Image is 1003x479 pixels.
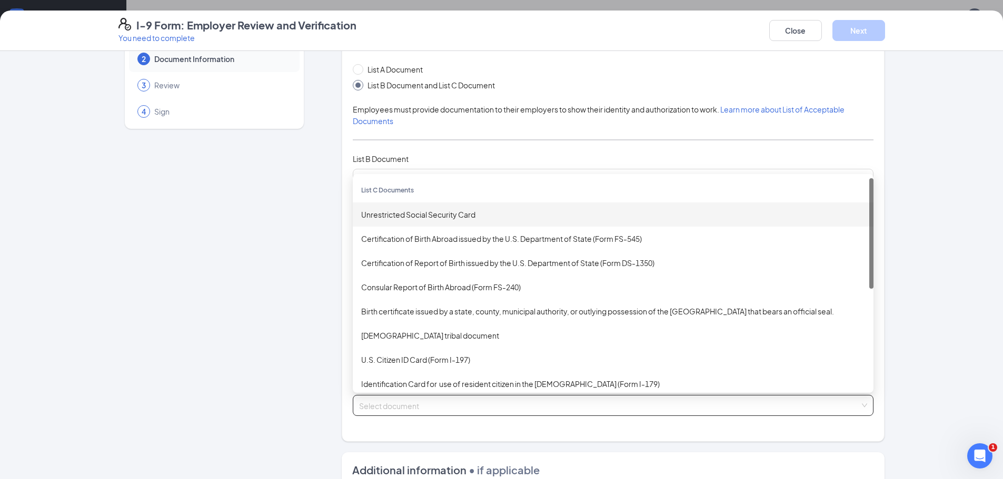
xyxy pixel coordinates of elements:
span: 4 [142,106,146,117]
div: U.S. Citizen ID Card (Form I-197) [361,354,865,365]
div: Certification of Report of Birth issued by the U.S. Department of State (Form DS-1350) [361,257,865,269]
div: [DEMOGRAPHIC_DATA] tribal document [361,330,865,341]
span: Sign [154,106,289,117]
div: Consular Report of Birth Abroad (Form FS-240) [361,281,865,293]
p: You need to complete [118,33,356,43]
button: Next [832,20,885,41]
span: List B Document [353,154,409,164]
div: Birth certificate issued by a state, county, municipal authority, or outlying possession of the [... [361,305,865,317]
span: • if applicable [466,463,540,476]
span: 3 [142,80,146,90]
span: List A Document [363,64,427,75]
span: 1 [989,443,997,452]
div: Unrestricted Social Security Card [361,209,865,220]
div: Identification Card for use of resident citizen in the [DEMOGRAPHIC_DATA] (Form I-179) [361,378,865,390]
svg: FormI9EVerifyIcon [118,18,131,30]
button: Close [769,20,822,41]
span: Review [154,80,289,90]
span: 2 [142,54,146,64]
div: Certification of Birth Abroad issued by the U.S. Department of State (Form FS-545) [361,233,865,244]
h4: I-9 Form: Employer Review and Verification [136,18,356,33]
iframe: Intercom live chat [967,443,992,468]
span: Document Information [154,54,289,64]
span: ID Card issued by federal, state, or local government agency [359,169,867,189]
span: Additional information [352,463,466,476]
span: List B Document and List C Document [363,79,499,91]
span: Employees must provide documentation to their employers to show their identity and authorization ... [353,105,845,126]
span: List C Documents [361,186,414,194]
